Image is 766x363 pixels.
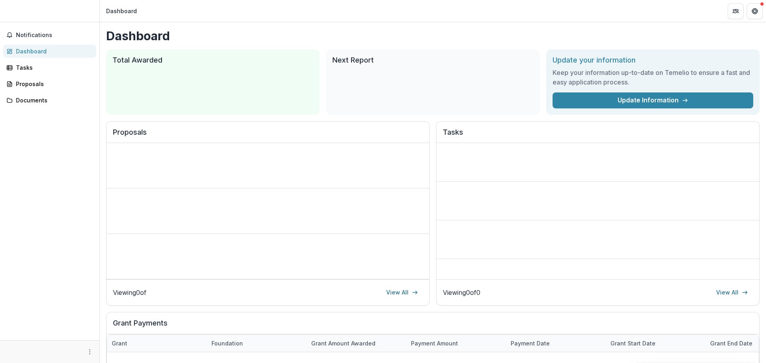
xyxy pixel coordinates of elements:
[16,80,90,88] div: Proposals
[3,77,96,90] a: Proposals
[16,63,90,72] div: Tasks
[106,29,760,43] h1: Dashboard
[553,56,753,65] h2: Update your information
[16,96,90,104] div: Documents
[443,128,753,143] h2: Tasks
[3,61,96,74] a: Tasks
[332,56,533,65] h2: Next Report
[16,32,93,39] span: Notifications
[3,29,96,41] button: Notifications
[106,7,137,15] div: Dashboard
[747,3,763,19] button: Get Help
[103,5,140,17] nav: breadcrumb
[113,319,753,334] h2: Grant Payments
[16,47,90,55] div: Dashboard
[113,288,146,297] p: Viewing 0 of
[3,45,96,58] a: Dashboard
[113,56,313,65] h2: Total Awarded
[443,288,480,297] p: Viewing 0 of 0
[3,94,96,107] a: Documents
[553,68,753,87] h3: Keep your information up-to-date on Temelio to ensure a fast and easy application process.
[85,347,95,357] button: More
[711,286,753,299] a: View All
[728,3,744,19] button: Partners
[553,92,753,108] a: Update Information
[381,286,423,299] a: View All
[113,128,423,143] h2: Proposals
